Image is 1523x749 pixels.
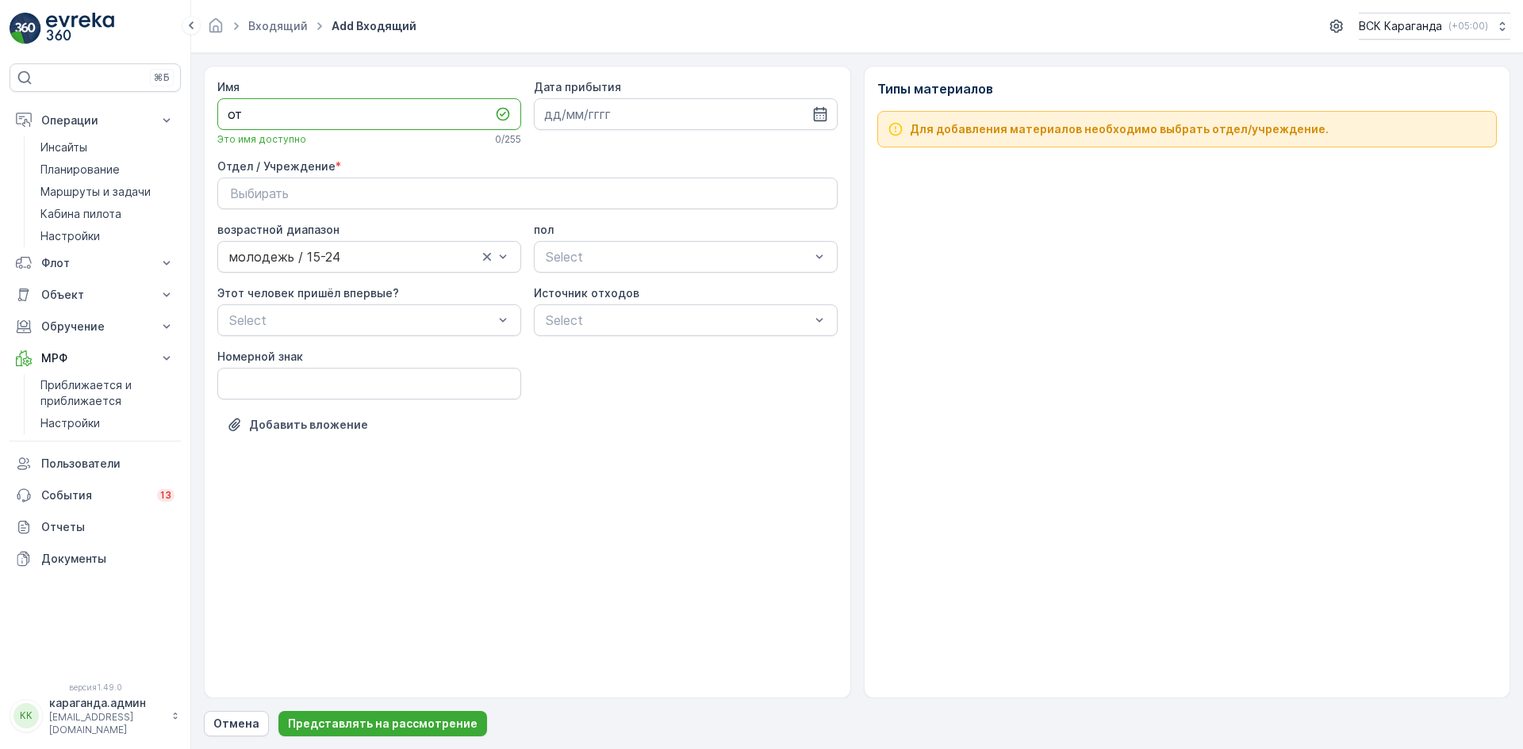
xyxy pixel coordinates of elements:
[40,378,132,407] font: Приближается и приближается
[40,416,100,430] font: Настройки
[40,162,120,176] font: Планирование
[504,133,521,145] font: 255
[910,122,1329,136] font: Для добавления материалов необходимо выбрать отдел/учреждение.
[217,350,303,363] font: Номерной знак
[34,181,181,203] a: Маршруты и задачи
[40,140,87,154] font: Инсайты
[10,279,181,311] button: Объект
[534,223,554,236] font: пол
[97,682,122,692] font: 1.49.0
[34,374,181,412] a: Приближается и приближается
[217,159,336,173] font: Отдел / Учреждение
[49,711,133,736] font: [EMAIL_ADDRESS][DOMAIN_NAME]
[204,711,269,736] button: Отмена
[217,223,340,236] font: возрастной диапазон
[69,682,97,692] font: версия
[546,247,810,266] p: Select
[34,136,181,159] a: Инсайты
[230,185,289,201] font: Выбирать
[10,448,181,480] a: Пользователи
[10,695,181,736] button: ККкараганда.админ[EMAIL_ADDRESS][DOMAIN_NAME]
[1448,20,1452,32] font: (
[1359,19,1442,32] font: ВСК Караганда
[217,133,306,145] font: Это имя доступно
[41,113,98,127] font: Операции
[41,351,67,365] font: МРФ
[546,311,810,330] p: Select
[41,488,92,502] font: События
[495,133,501,145] font: 0
[217,178,838,209] button: Выбирать
[248,19,308,32] a: Входящий
[41,457,121,470] font: Пользователи
[217,412,378,438] button: Загрузить файл
[10,247,181,279] button: Флот
[160,489,171,501] font: 13
[10,342,181,374] button: МРФ
[34,412,181,434] a: Настройки
[1452,20,1485,32] font: +05:00
[40,207,121,220] font: Кабина пилота
[41,288,84,301] font: Объект
[10,311,181,342] button: Обручение
[213,717,259,730] font: Отмена
[34,203,181,225] a: Кабина пилота
[41,319,105,333] font: Обручение
[41,552,106,565] font: Документы
[34,225,181,247] a: Настройки
[534,80,621,94] font: Дата прибытия
[10,543,181,575] a: Документы
[40,185,151,198] font: Маршруты и задачи
[34,159,181,181] a: Планирование
[501,133,504,145] font: /
[229,311,493,330] p: Select
[877,81,993,97] font: Типы материалов
[49,696,146,709] font: караганда.админ
[288,717,478,730] font: Представлять на рассмотрение
[41,256,70,269] font: Флот
[1485,20,1488,32] font: )
[217,286,399,300] font: Этот человек пришёл впервые?
[249,418,368,431] font: Добавить вложение
[534,98,838,130] input: дд/мм/гггг
[46,13,114,44] img: logo_light-DOdMpM7g.png
[41,520,85,533] font: Отчеты
[217,80,240,94] font: Имя
[20,709,33,721] font: КК
[40,229,100,243] font: Настройки
[1359,13,1510,40] button: ВСК Караганда(+05:00)
[332,19,416,32] font: Add Входящий
[154,71,170,83] font: ⌘Б
[534,286,639,300] font: Источник отходов
[10,105,181,136] button: Операции
[10,13,41,44] img: логотип
[207,23,224,36] a: Домашняя страница
[278,711,487,736] button: Представлять на рассмотрение
[10,480,181,511] a: События13
[10,511,181,543] a: Отчеты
